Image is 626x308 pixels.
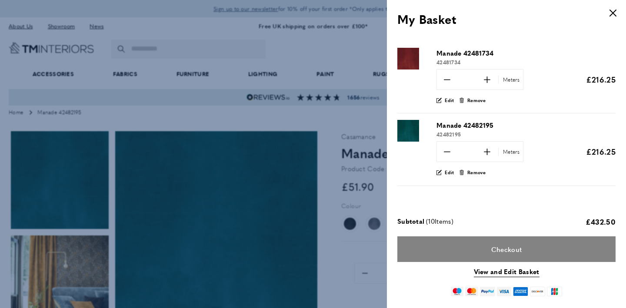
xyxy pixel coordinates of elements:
[459,169,486,176] button: Remove product "Manade 42482195" from cart
[586,74,616,85] span: £216.25
[445,169,454,176] span: Edit
[503,148,520,156] span: Meters
[436,96,454,104] a: Edit product "Manade 42481734"
[397,216,424,227] span: Subtotal
[480,287,495,296] img: paypal
[397,10,616,27] h3: My Basket
[397,48,430,72] a: Product "Manade 42481734"
[451,287,463,296] img: maestro
[474,266,539,277] a: View and Edit Basket
[547,287,562,296] img: jcb
[467,96,486,104] span: Remove
[604,4,622,22] button: Close panel
[397,236,616,262] a: Checkout
[445,96,454,104] span: Edit
[586,146,616,157] span: £216.25
[513,287,528,296] img: american-express
[467,169,486,176] span: Remove
[497,287,511,296] img: visa
[436,130,461,138] span: 42482195
[436,169,454,176] a: Edit product "Manade 42482195"
[436,48,494,58] span: Manade 42481734
[426,216,453,227] span: ( Items)
[465,287,478,296] img: mastercard
[586,216,616,227] span: £432.50
[428,216,435,225] span: 10
[503,76,520,83] span: Meters
[530,287,545,296] img: discover
[397,120,430,144] a: Product "Manade 42482195"
[436,120,494,130] span: Manade 42482195
[436,58,460,66] span: 42481734
[459,96,486,104] button: Remove product "Manade 42481734" from cart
